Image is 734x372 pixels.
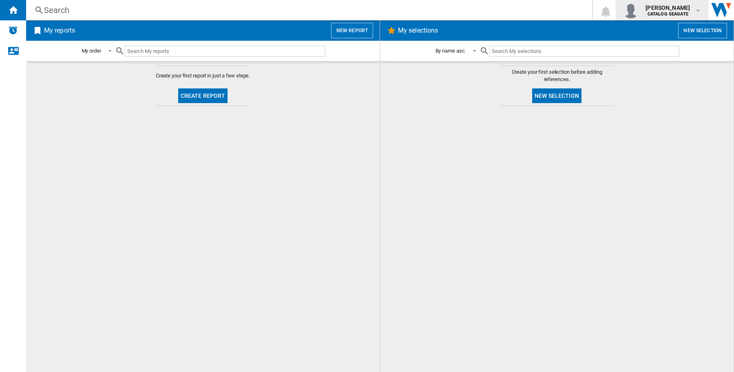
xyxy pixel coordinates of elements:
div: My order [82,48,101,54]
span: Create your first report in just a few steps. [156,72,250,79]
span: Create your first selection before adding references. [500,68,614,83]
img: alerts-logo.svg [8,25,18,35]
input: Search My reports [125,46,325,57]
img: profile.jpg [623,2,639,18]
h2: My selections [396,23,440,38]
div: Search [44,4,571,16]
button: New selection [532,88,581,103]
span: [PERSON_NAME] [646,4,690,12]
button: Create report [178,88,228,103]
button: New selection [678,23,727,38]
h2: My reports [42,23,77,38]
b: CATALOG SEAGATE [648,11,688,17]
input: Search My selections [489,46,679,57]
button: New report [331,23,373,38]
div: By name asc. [436,48,466,54]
